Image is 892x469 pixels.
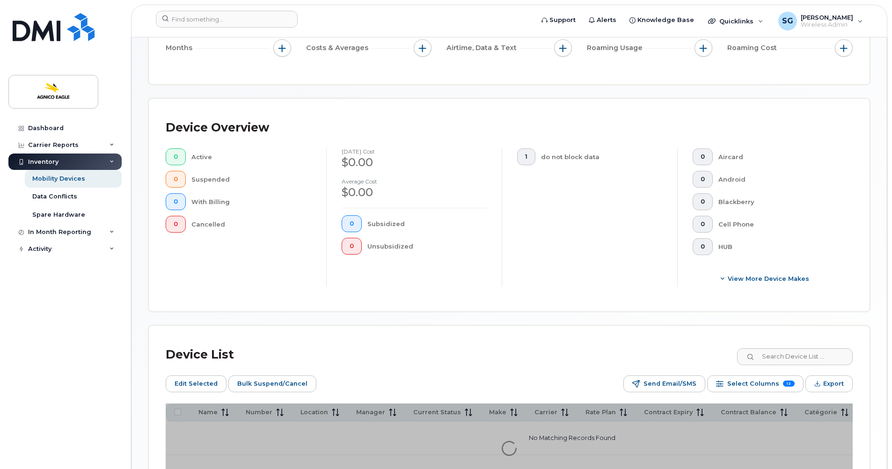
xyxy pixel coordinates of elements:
[718,193,838,210] div: Blackberry
[342,215,362,232] button: 0
[719,17,753,25] span: Quicklinks
[782,15,793,27] span: SG
[191,193,312,210] div: With Billing
[693,270,838,287] button: View More Device Makes
[718,238,838,255] div: HUB
[237,377,307,391] span: Bulk Suspend/Cancel
[156,11,298,28] input: Find something...
[541,148,663,165] div: do not block data
[174,198,178,205] span: 0
[174,220,178,228] span: 0
[693,171,713,188] button: 0
[549,15,576,25] span: Support
[801,21,853,29] span: Wireless Admin
[342,154,487,170] div: $0.00
[643,377,696,391] span: Send Email/SMS
[693,193,713,210] button: 0
[823,377,844,391] span: Export
[535,11,582,29] a: Support
[166,171,186,188] button: 0
[772,12,870,30] div: Sandy Gillis
[701,176,705,183] span: 0
[306,43,371,53] span: Costs & Averages
[166,375,227,392] button: Edit Selected
[174,153,178,161] span: 0
[342,178,487,184] h4: Average cost
[342,148,487,154] h4: [DATE] cost
[701,243,705,250] span: 0
[166,116,269,140] div: Device Overview
[350,220,354,227] span: 0
[191,216,312,233] div: Cancelled
[175,377,218,391] span: Edit Selected
[637,15,694,25] span: Knowledge Base
[166,343,234,367] div: Device List
[342,184,487,200] div: $0.00
[525,153,527,161] span: 1
[166,216,186,233] button: 0
[693,216,713,233] button: 0
[587,43,645,53] span: Roaming Usage
[191,148,312,165] div: Active
[693,238,713,255] button: 0
[718,216,838,233] div: Cell Phone
[446,43,519,53] span: Airtime, Data & Text
[701,198,705,205] span: 0
[701,153,705,161] span: 0
[367,238,487,255] div: Unsubsidized
[517,148,535,165] button: 1
[191,171,312,188] div: Suspended
[367,215,487,232] div: Subsidized
[597,15,616,25] span: Alerts
[582,11,623,29] a: Alerts
[342,238,362,255] button: 0
[693,148,713,165] button: 0
[166,148,186,165] button: 0
[727,43,780,53] span: Roaming Cost
[728,274,809,283] span: View More Device Makes
[718,148,838,165] div: Aircard
[174,176,178,183] span: 0
[727,377,779,391] span: Select Columns
[623,375,705,392] button: Send Email/SMS
[166,43,195,53] span: Months
[805,375,853,392] button: Export
[623,11,701,29] a: Knowledge Base
[701,220,705,228] span: 0
[801,14,853,21] span: [PERSON_NAME]
[166,193,186,210] button: 0
[737,348,853,365] input: Search Device List ...
[718,171,838,188] div: Android
[783,381,795,387] span: 12
[702,12,770,30] div: Quicklinks
[228,375,316,392] button: Bulk Suspend/Cancel
[350,242,354,250] span: 0
[707,375,804,392] button: Select Columns 12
